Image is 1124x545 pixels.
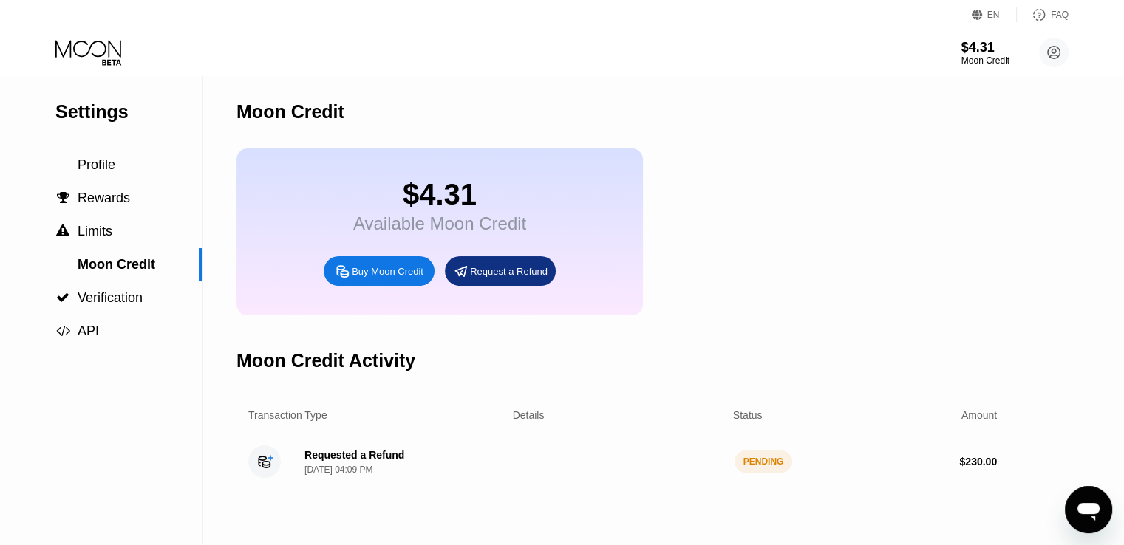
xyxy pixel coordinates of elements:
[55,191,70,205] div: 
[55,324,70,337] div: 
[57,191,69,205] span: 
[56,291,69,304] span: 
[733,409,763,421] div: Status
[236,101,344,123] div: Moon Credit
[353,213,526,234] div: Available Moon Credit
[1051,10,1069,20] div: FAQ
[78,157,115,172] span: Profile
[304,465,372,475] div: [DATE] 04:09 PM
[1017,7,1069,22] div: FAQ
[78,257,155,272] span: Moon Credit
[78,290,143,305] span: Verification
[304,449,404,461] div: Requested a Refund
[56,224,69,238] span: 
[987,10,1000,20] div: EN
[55,291,70,304] div: 
[735,450,793,473] div: PENDING
[78,323,99,338] span: API
[961,40,1009,55] div: $4.31
[55,101,202,123] div: Settings
[248,409,327,421] div: Transaction Type
[55,224,70,238] div: 
[353,178,526,211] div: $4.31
[324,256,435,286] div: Buy Moon Credit
[445,256,556,286] div: Request a Refund
[961,40,1009,66] div: $4.31Moon Credit
[56,324,70,337] span: 
[470,265,548,278] div: Request a Refund
[961,409,997,421] div: Amount
[236,350,415,371] div: Moon Credit Activity
[961,55,1009,66] div: Moon Credit
[1065,486,1112,533] iframe: Button to launch messaging window
[972,7,1017,22] div: EN
[352,265,423,278] div: Buy Moon Credit
[78,191,130,205] span: Rewards
[78,224,112,239] span: Limits
[513,409,545,421] div: Details
[959,456,997,467] div: $ 230.00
